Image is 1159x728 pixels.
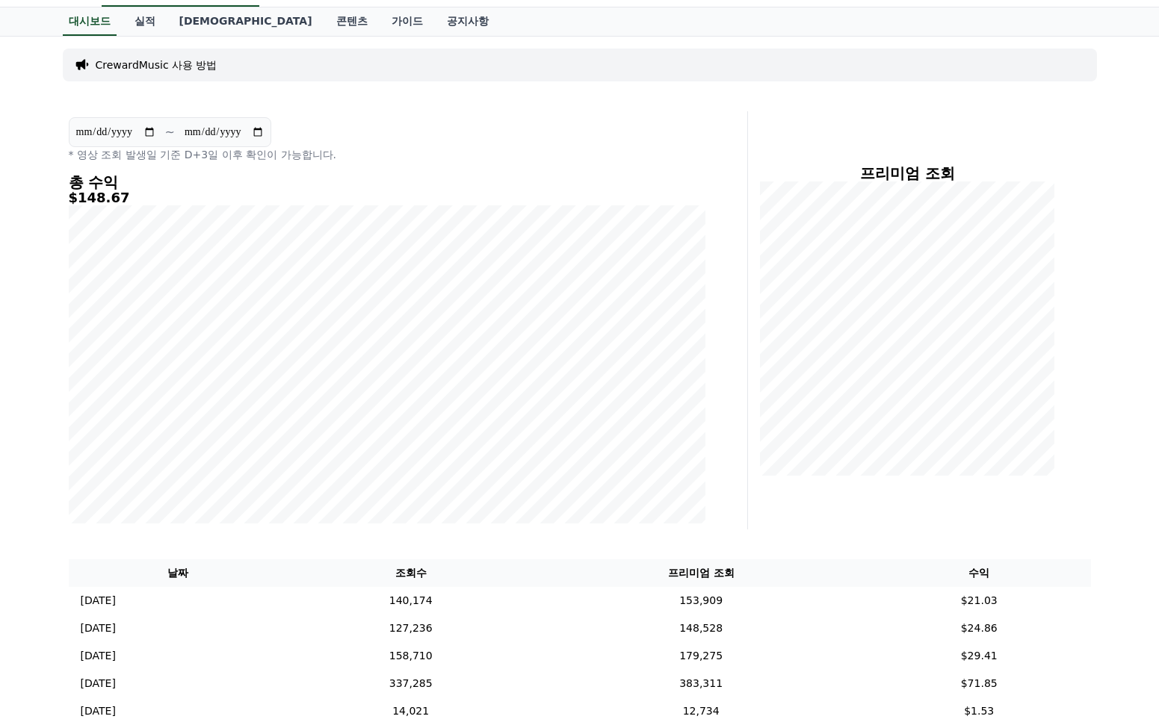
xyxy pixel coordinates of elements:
[868,642,1091,670] td: $29.41
[868,587,1091,615] td: $21.03
[534,642,868,670] td: 179,275
[324,7,380,36] a: 콘텐츠
[534,587,868,615] td: 153,909
[123,7,167,36] a: 실적
[81,593,116,609] p: [DATE]
[165,123,175,141] p: ~
[435,7,501,36] a: 공지사항
[287,559,534,587] th: 조회수
[81,620,116,636] p: [DATE]
[287,697,534,725] td: 14,021
[534,697,868,725] td: 12,734
[380,7,435,36] a: 가이드
[287,587,534,615] td: 140,174
[167,7,324,36] a: [DEMOGRAPHIC_DATA]
[868,697,1091,725] td: $1.53
[287,642,534,670] td: 158,710
[81,648,116,664] p: [DATE]
[69,559,288,587] th: 날짜
[96,57,217,72] a: CrewardMusic 사용 방법
[868,615,1091,642] td: $24.86
[81,676,116,691] p: [DATE]
[868,559,1091,587] th: 수익
[287,670,534,697] td: 337,285
[534,615,868,642] td: 148,528
[760,165,1055,181] h4: 프리미엄 조회
[534,559,868,587] th: 프리미엄 조회
[69,147,705,162] p: * 영상 조회 발생일 기준 D+3일 이후 확인이 가능합니다.
[534,670,868,697] td: 383,311
[81,703,116,719] p: [DATE]
[69,174,705,190] h4: 총 수익
[868,670,1091,697] td: $71.85
[69,190,705,205] h5: $148.67
[287,615,534,642] td: 127,236
[63,7,117,36] a: 대시보드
